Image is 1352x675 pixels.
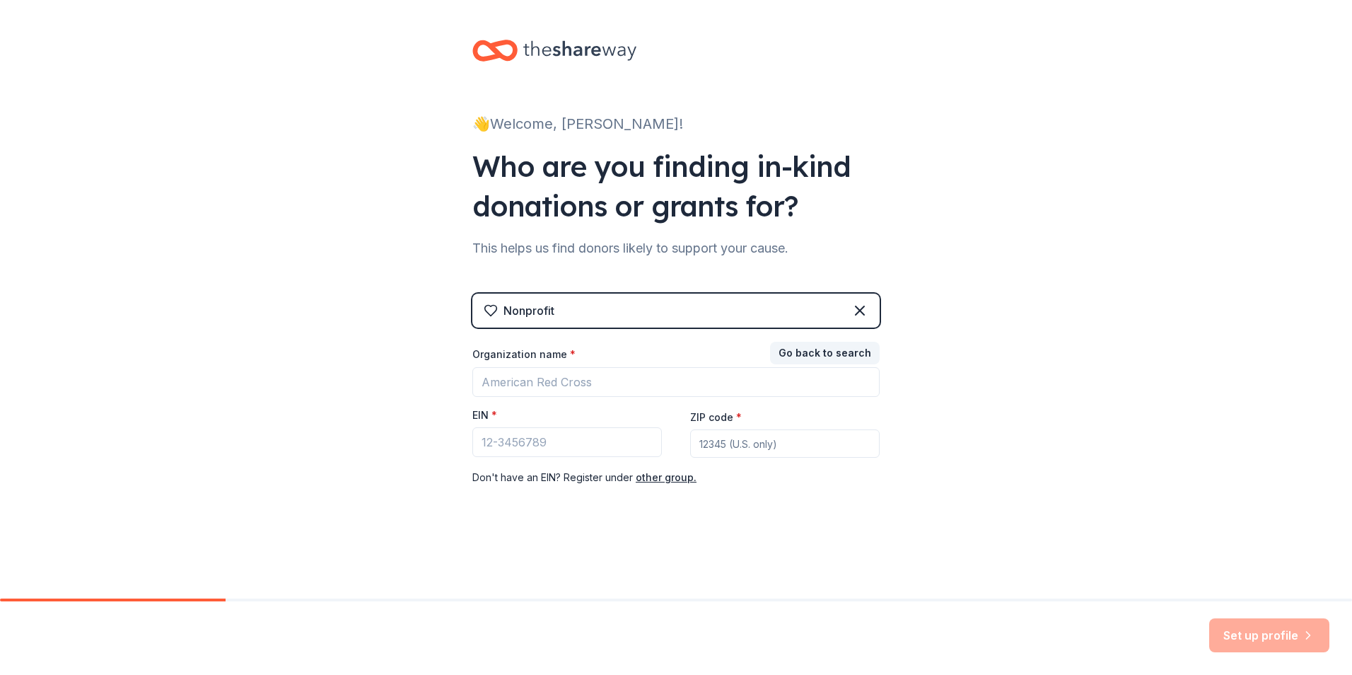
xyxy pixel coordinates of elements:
[636,469,697,486] button: other group.
[503,302,554,319] div: Nonprofit
[770,342,880,364] button: Go back to search
[472,347,576,362] label: Organization name
[472,408,497,422] label: EIN
[472,469,880,486] div: Don ' t have an EIN? Register under
[472,427,662,457] input: 12-3456789
[472,237,880,260] div: This helps us find donors likely to support your cause.
[690,410,742,425] label: ZIP code
[472,146,880,226] div: Who are you finding in-kind donations or grants for?
[690,429,880,458] input: 12345 (U.S. only)
[472,112,880,135] div: 👋 Welcome, [PERSON_NAME]!
[472,367,880,397] input: American Red Cross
